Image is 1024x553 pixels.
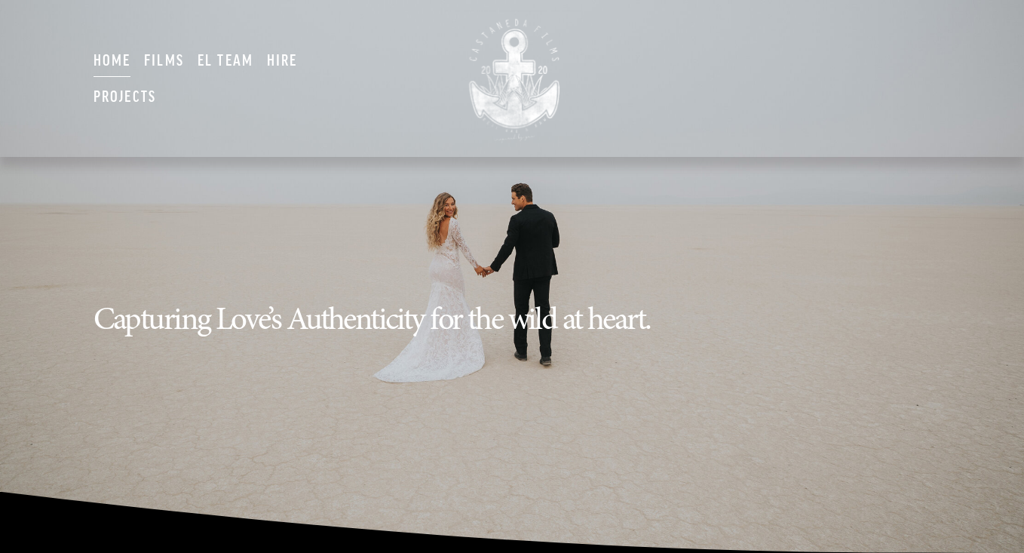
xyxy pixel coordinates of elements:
h2: Capturing Love’s Authenticity for the wild at heart. [94,303,651,335]
a: Hire [267,42,298,79]
a: Projects [94,78,157,115]
a: Home [94,42,131,79]
img: CASTANEDA FILMS [444,11,581,147]
a: EL TEAM [198,42,253,79]
a: Films [144,42,184,79]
